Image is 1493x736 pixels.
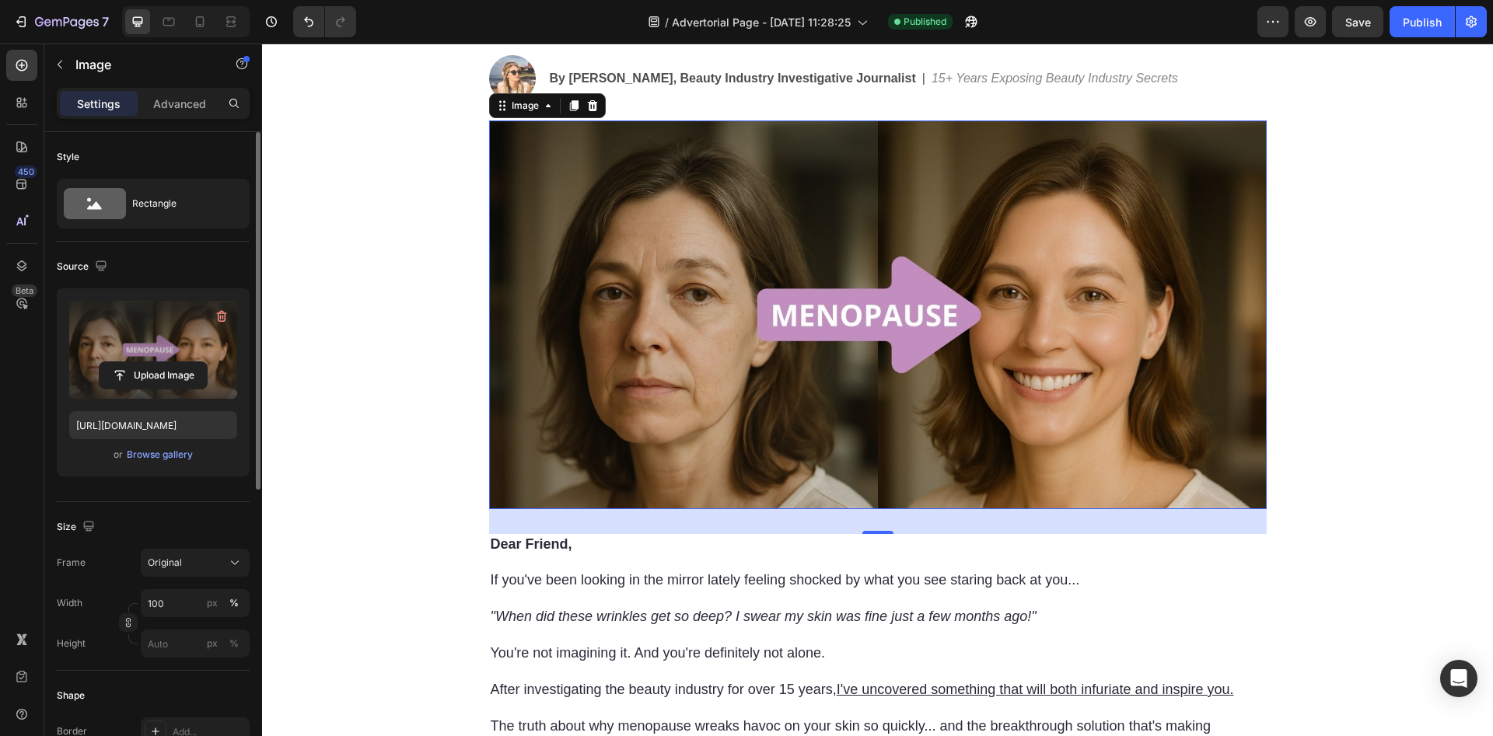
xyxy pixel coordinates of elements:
div: Open Intercom Messenger [1440,660,1477,697]
div: Browse gallery [127,448,193,462]
div: 450 [15,166,37,178]
span: Published [904,15,946,29]
p: Advanced [153,96,206,112]
button: % [203,594,222,612]
p: Settings [77,96,121,112]
div: Rectangle [132,186,227,221]
span: or [114,445,123,464]
span: Advertorial Page - [DATE] 11:28:25 [672,14,851,30]
p: 7 [102,12,109,31]
button: px [225,634,243,653]
div: Shape [57,689,85,703]
span: Original [148,556,182,570]
p: The truth about why menopause wreaks havoc on your skin so quickly... and the breakthrough soluti... [229,674,1003,710]
div: Beta [12,284,37,297]
button: Browse gallery [126,447,194,462]
div: Source [57,256,110,277]
button: Save [1332,6,1383,37]
button: % [203,634,222,653]
input: px% [141,630,250,658]
div: Publish [1403,14,1442,30]
iframe: Design area [262,44,1493,736]
input: https://example.com/image.jpg [69,411,237,439]
label: Width [57,596,82,610]
div: Undo/Redo [293,6,356,37]
span: / [665,14,669,30]
div: % [229,637,239,651]
button: px [225,594,243,612]
label: Height [57,637,86,651]
button: Publish [1390,6,1455,37]
u: I've uncovered something that will both infuriate and inspire you. [575,638,972,654]
label: Frame [57,556,86,570]
input: px% [141,589,250,617]
button: 7 [6,6,116,37]
p: Image [75,55,208,74]
div: Style [57,150,79,164]
div: px [207,596,218,610]
button: Original [141,549,250,577]
button: Upload Image [99,361,208,389]
div: % [229,596,239,610]
div: Size [57,517,98,538]
span: Save [1345,16,1371,29]
div: px [207,637,218,651]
